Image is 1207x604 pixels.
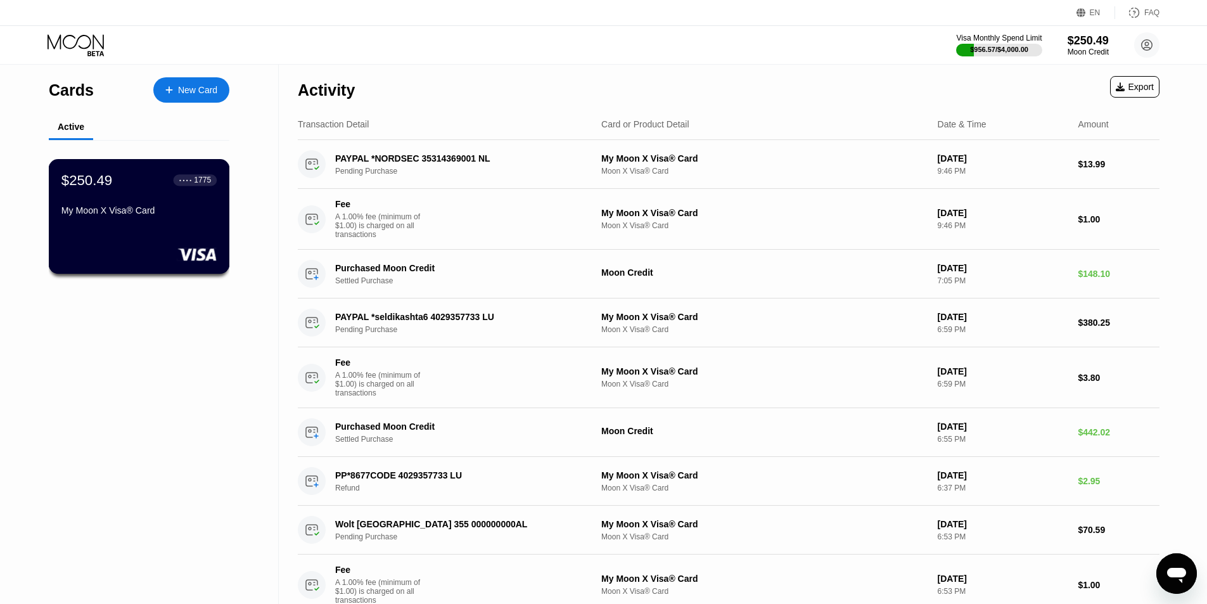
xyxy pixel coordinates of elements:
[335,276,599,285] div: Settled Purchase
[1078,373,1159,383] div: $3.80
[298,347,1159,408] div: FeeA 1.00% fee (minimum of $1.00) is charged on all transactionsMy Moon X Visa® CardMoon X Visa® ...
[938,167,1068,176] div: 9:46 PM
[938,470,1068,480] div: [DATE]
[938,119,987,129] div: Date & Time
[956,34,1042,42] div: Visa Monthly Spend Limit
[49,160,229,273] div: $250.49● ● ● ●1775My Moon X Visa® Card
[938,532,1068,541] div: 6:53 PM
[298,250,1159,299] div: Purchased Moon CreditSettled PurchaseMoon Credit[DATE]7:05 PM$148.10
[335,435,599,444] div: Settled Purchase
[194,176,211,184] div: 1775
[335,167,599,176] div: Pending Purchase
[601,208,928,218] div: My Moon X Visa® Card
[938,263,1068,273] div: [DATE]
[1068,48,1109,56] div: Moon Credit
[970,46,1028,53] div: $956.57 / $4,000.00
[298,189,1159,250] div: FeeA 1.00% fee (minimum of $1.00) is charged on all transactionsMy Moon X Visa® CardMoon X Visa® ...
[58,122,84,132] div: Active
[938,574,1068,584] div: [DATE]
[335,532,599,541] div: Pending Purchase
[938,312,1068,322] div: [DATE]
[938,221,1068,230] div: 9:46 PM
[601,312,928,322] div: My Moon X Visa® Card
[1078,580,1159,590] div: $1.00
[1078,119,1108,129] div: Amount
[601,470,928,480] div: My Moon X Visa® Card
[1078,525,1159,535] div: $70.59
[1116,82,1154,92] div: Export
[938,435,1068,444] div: 6:55 PM
[335,565,424,575] div: Fee
[1078,214,1159,224] div: $1.00
[153,77,229,103] div: New Card
[335,263,581,273] div: Purchased Moon Credit
[1144,8,1159,17] div: FAQ
[335,357,424,368] div: Fee
[1110,76,1159,98] div: Export
[1115,6,1159,19] div: FAQ
[938,421,1068,432] div: [DATE]
[1090,8,1101,17] div: EN
[601,221,928,230] div: Moon X Visa® Card
[1068,34,1109,48] div: $250.49
[1078,159,1159,169] div: $13.99
[335,212,430,239] div: A 1.00% fee (minimum of $1.00) is charged on all transactions
[335,519,581,529] div: Wolt [GEOGRAPHIC_DATA] 355 000000000AL
[1156,553,1197,594] iframe: Button to launch messaging window
[601,426,928,436] div: Moon Credit
[49,81,94,100] div: Cards
[298,506,1159,555] div: Wolt [GEOGRAPHIC_DATA] 355 000000000ALPending PurchaseMy Moon X Visa® CardMoon X Visa® Card[DATE]...
[1068,34,1109,56] div: $250.49Moon Credit
[178,85,217,96] div: New Card
[938,380,1068,389] div: 6:59 PM
[601,532,928,541] div: Moon X Visa® Card
[1078,427,1159,437] div: $442.02
[335,371,430,397] div: A 1.00% fee (minimum of $1.00) is charged on all transactions
[601,380,928,389] div: Moon X Visa® Card
[938,325,1068,334] div: 6:59 PM
[601,325,928,334] div: Moon X Visa® Card
[938,276,1068,285] div: 7:05 PM
[335,153,581,164] div: PAYPAL *NORDSEC 35314369001 NL
[61,172,112,188] div: $250.49
[956,34,1042,56] div: Visa Monthly Spend Limit$956.57/$4,000.00
[335,470,581,480] div: PP*8677CODE 4029357733 LU
[298,119,369,129] div: Transaction Detail
[1078,318,1159,328] div: $380.25
[938,587,1068,596] div: 6:53 PM
[335,325,599,334] div: Pending Purchase
[601,267,928,278] div: Moon Credit
[938,153,1068,164] div: [DATE]
[1076,6,1115,19] div: EN
[938,208,1068,218] div: [DATE]
[298,299,1159,347] div: PAYPAL *seldikashta6 4029357733 LUPending PurchaseMy Moon X Visa® CardMoon X Visa® Card[DATE]6:59...
[1078,269,1159,279] div: $148.10
[179,178,192,182] div: ● ● ● ●
[298,81,355,100] div: Activity
[601,574,928,584] div: My Moon X Visa® Card
[601,153,928,164] div: My Moon X Visa® Card
[601,519,928,529] div: My Moon X Visa® Card
[601,119,689,129] div: Card or Product Detail
[938,484,1068,492] div: 6:37 PM
[335,484,599,492] div: Refund
[335,421,581,432] div: Purchased Moon Credit
[601,167,928,176] div: Moon X Visa® Card
[601,484,928,492] div: Moon X Visa® Card
[938,366,1068,376] div: [DATE]
[298,408,1159,457] div: Purchased Moon CreditSettled PurchaseMoon Credit[DATE]6:55 PM$442.02
[601,587,928,596] div: Moon X Visa® Card
[298,457,1159,506] div: PP*8677CODE 4029357733 LURefundMy Moon X Visa® CardMoon X Visa® Card[DATE]6:37 PM$2.95
[601,366,928,376] div: My Moon X Visa® Card
[61,205,217,215] div: My Moon X Visa® Card
[938,519,1068,529] div: [DATE]
[1078,476,1159,486] div: $2.95
[298,140,1159,189] div: PAYPAL *NORDSEC 35314369001 NLPending PurchaseMy Moon X Visa® CardMoon X Visa® Card[DATE]9:46 PM$...
[335,312,581,322] div: PAYPAL *seldikashta6 4029357733 LU
[335,199,424,209] div: Fee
